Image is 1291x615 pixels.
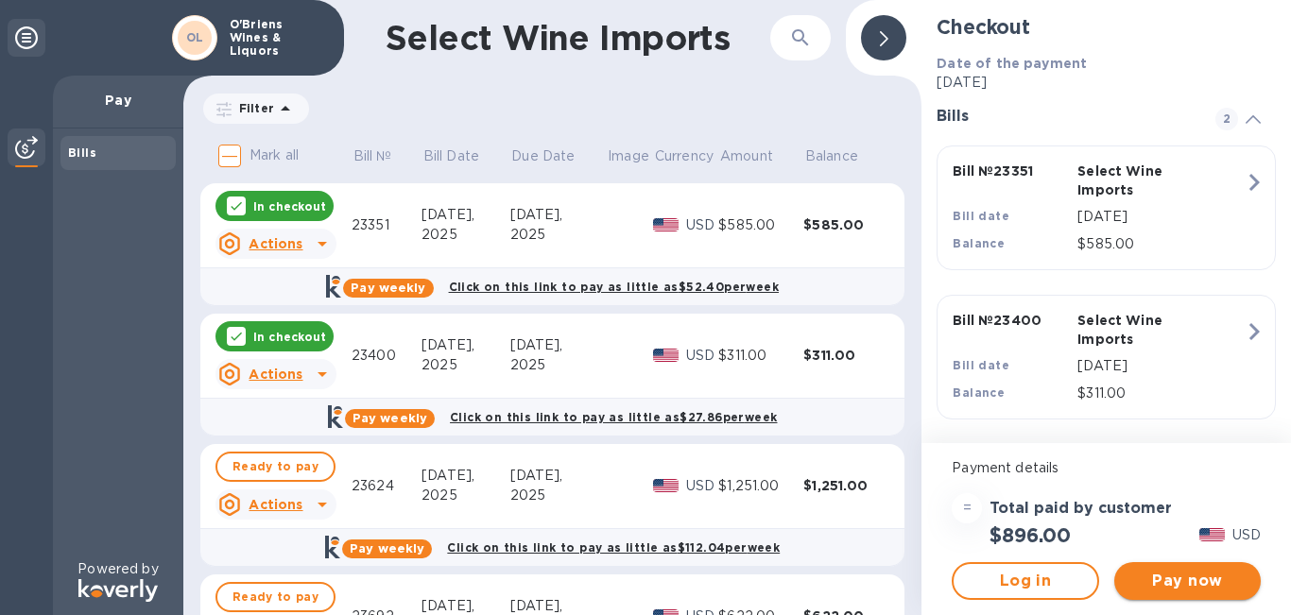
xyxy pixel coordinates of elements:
p: Select Wine Imports [1077,162,1195,199]
u: Actions [249,367,302,382]
span: Due Date [511,146,599,166]
div: 2025 [510,486,607,505]
p: [DATE] [937,73,1276,93]
p: Bill № [353,146,392,166]
button: Bill №23400Select Wine ImportsBill date[DATE]Balance$311.00 [937,295,1276,419]
p: $311.00 [1077,384,1245,403]
img: Logo [78,579,158,602]
b: Pay weekly [350,541,424,555]
div: [DATE], [510,466,607,486]
p: [DATE] [1077,207,1245,227]
b: Click on this link to pay as little as $52.40 per week [449,280,779,294]
div: 2025 [422,225,510,245]
b: Pay weekly [353,411,427,425]
div: 2025 [510,225,607,245]
p: Select Wine Imports [1077,311,1195,349]
p: In checkout [253,329,326,345]
p: Image [608,146,649,166]
b: Click on this link to pay as little as $112.04 per week [447,540,780,555]
p: Mark all [250,145,299,165]
div: [DATE], [510,205,607,225]
b: Bills [68,145,96,160]
p: Pay [68,91,168,110]
p: $585.00 [1077,234,1245,254]
span: Pay now [1129,570,1246,592]
div: 2025 [510,355,607,375]
span: Ready to pay [232,455,318,478]
div: $1,251.00 [718,476,803,496]
div: 2025 [422,355,510,375]
button: Log in [952,562,1098,600]
div: 23624 [352,476,422,496]
u: Actions [249,497,302,512]
p: Amount [720,146,773,166]
div: [DATE], [422,205,510,225]
b: Balance [953,385,1005,400]
div: = [952,493,982,523]
p: USD [686,346,719,366]
p: USD [1232,525,1261,545]
button: Pay now [1114,562,1261,600]
span: Log in [969,570,1081,592]
div: $1,251.00 [803,476,888,495]
b: OL [186,30,204,44]
h3: Bills [937,108,1193,126]
p: In checkout [253,198,326,214]
u: Actions [249,236,302,251]
p: Powered by [77,559,158,579]
b: Pay weekly [351,281,425,295]
b: Bill date [953,358,1009,372]
span: Amount [720,146,798,166]
img: USD [653,479,679,492]
p: Bill № 23400 [953,311,1070,330]
h2: Checkout [937,15,1276,39]
p: USD [686,476,719,496]
div: $585.00 [718,215,803,235]
b: Balance [953,236,1005,250]
span: Ready to pay [232,586,318,608]
p: Due Date [511,146,575,166]
p: [DATE] [1077,356,1245,376]
p: Balance [805,146,858,166]
button: Ready to pay [215,582,336,612]
div: 2025 [422,486,510,505]
h1: Select Wine Imports [386,18,770,58]
div: [DATE], [422,335,510,355]
img: USD [653,349,679,362]
p: Bill № 23351 [953,162,1070,180]
p: USD [686,215,719,235]
div: 23351 [352,215,422,235]
div: [DATE], [510,335,607,355]
div: $311.00 [718,346,803,366]
b: Click on this link to pay as little as $27.86 per week [450,410,777,424]
p: Bill Date [423,146,479,166]
span: Bill № [353,146,417,166]
b: Date of the payment [937,56,1087,71]
img: USD [653,218,679,231]
p: Currency [655,146,714,166]
div: $585.00 [803,215,888,234]
div: 23400 [352,346,422,366]
h2: $896.00 [990,523,1071,547]
button: Bill №23351Select Wine ImportsBill date[DATE]Balance$585.00 [937,145,1276,270]
p: O'Briens Wines & Liquors [230,18,324,58]
div: [DATE], [422,466,510,486]
span: Balance [805,146,883,166]
img: USD [1199,528,1225,541]
p: Payment details [952,458,1261,478]
span: Bill Date [423,146,504,166]
div: $311.00 [803,346,888,365]
span: 2 [1215,108,1238,130]
p: Filter [232,100,274,116]
button: Ready to pay [215,452,336,482]
b: Bill date [953,209,1009,223]
h3: Total paid by customer [990,500,1172,518]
